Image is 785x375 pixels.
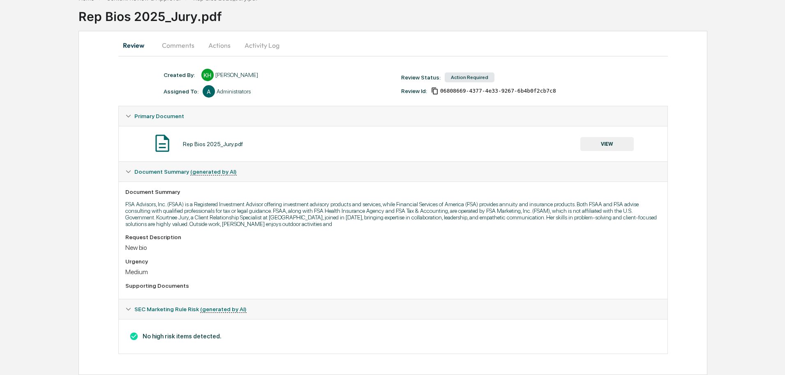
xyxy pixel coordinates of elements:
[119,126,667,161] div: Primary Document
[215,72,258,78] div: [PERSON_NAME]
[190,168,237,175] u: (generated by AI)
[440,88,556,94] span: 06808669-4377-4e33-9267-6b4b0f2cb7c8
[200,306,247,313] u: (generated by AI)
[125,332,661,341] h3: No high risk items detected.
[125,234,661,240] div: Request Description
[134,306,247,312] span: SEC Marketing Rule Risk
[183,141,243,147] div: Rep Bios 2025_Jury.pdf
[134,168,237,175] span: Document Summary
[118,35,668,55] div: secondary tabs example
[125,282,661,289] div: Supporting Documents
[119,162,667,182] div: Document Summary (generated by AI)
[401,74,441,81] div: Review Status:
[164,88,199,95] div: Assigned To:
[125,268,661,276] div: Medium
[580,137,634,151] button: VIEW
[203,85,215,98] div: A
[201,69,214,81] div: KH
[58,28,99,35] a: Powered byPylon
[164,72,197,78] div: Created By: ‎ ‎
[445,72,494,82] div: Action Required
[201,35,238,55] button: Actions
[125,244,661,252] div: New bio
[119,182,667,299] div: Document Summary (generated by AI)
[119,106,667,126] div: Primary Document
[431,87,439,95] span: Copy Id
[155,35,201,55] button: Comments
[78,2,785,24] div: Rep Bios 2025_Jury.pdf
[125,201,661,227] p: FSA Advisors, Inc. (FSAA) is a Registered Investment Advisor offering investment advisory product...
[125,189,661,195] div: Document Summary
[401,88,427,94] div: Review Id:
[238,35,286,55] button: Activity Log
[82,29,99,35] span: Pylon
[119,299,667,319] div: SEC Marketing Rule Risk (generated by AI)
[125,258,661,265] div: Urgency
[134,113,184,119] span: Primary Document
[217,88,251,95] div: Administrators
[119,319,667,354] div: Document Summary (generated by AI)
[152,133,173,154] img: Document Icon
[118,35,155,55] button: Review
